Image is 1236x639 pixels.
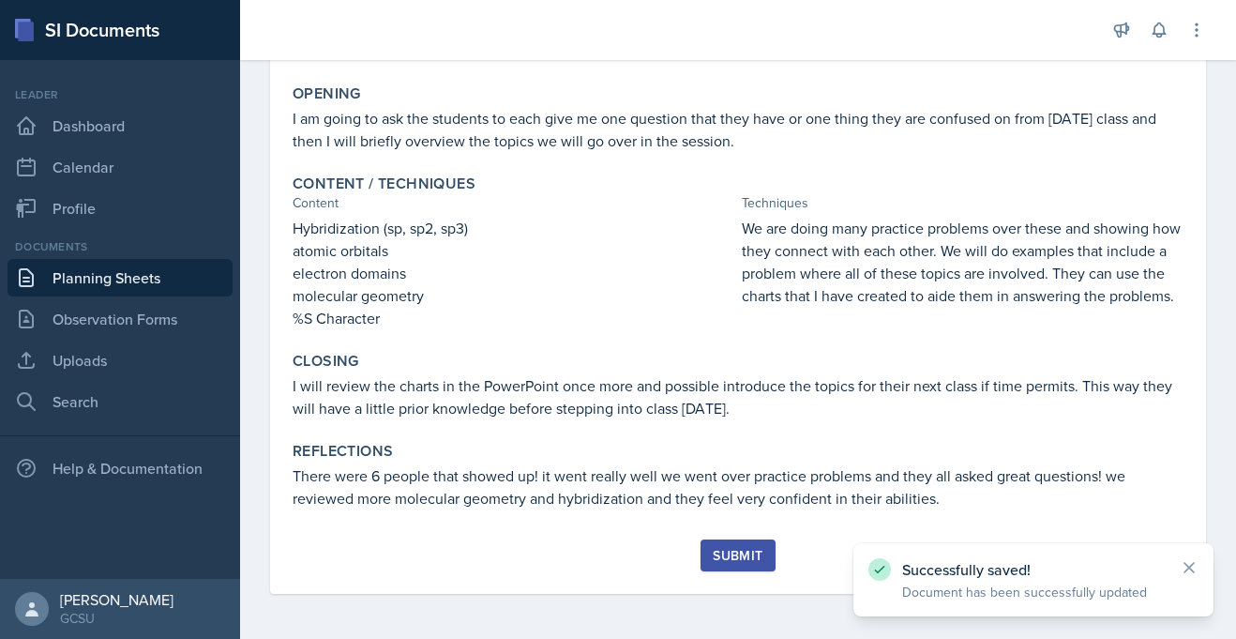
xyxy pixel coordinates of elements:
a: Uploads [8,342,233,379]
label: Content / Techniques [293,175,475,193]
label: Closing [293,352,359,371]
div: GCSU [60,609,173,628]
a: Calendar [8,148,233,186]
div: Documents [8,238,233,255]
a: Planning Sheets [8,259,233,297]
p: %S Character [293,307,734,329]
label: Opening [293,84,361,103]
a: Observation Forms [8,300,233,338]
div: Content [293,193,734,213]
div: Submit [713,548,762,563]
p: There were 6 people that showed up! it went really well we went over practice problems and they a... [293,464,1183,510]
p: I am going to ask the students to each give me one question that they have or one thing they are ... [293,107,1183,152]
a: Profile [8,190,233,227]
p: We are doing many practice problems over these and showing how they connect with each other. We w... [742,217,1183,307]
p: molecular geometry [293,284,734,307]
p: electron domains [293,262,734,284]
button: Submit [701,540,775,571]
div: Help & Documentation [8,449,233,487]
div: Leader [8,86,233,103]
p: atomic orbitals [293,239,734,262]
p: Hybridization (sp, sp2, sp3) [293,217,734,239]
p: Successfully saved! [902,560,1165,579]
label: Reflections [293,442,393,461]
a: Dashboard [8,107,233,145]
div: Techniques [742,193,1183,213]
p: Document has been successfully updated [902,583,1165,601]
div: [PERSON_NAME] [60,590,173,609]
a: Search [8,383,233,420]
p: I will review the charts in the PowerPoint once more and possible introduce the topics for their ... [293,374,1183,419]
